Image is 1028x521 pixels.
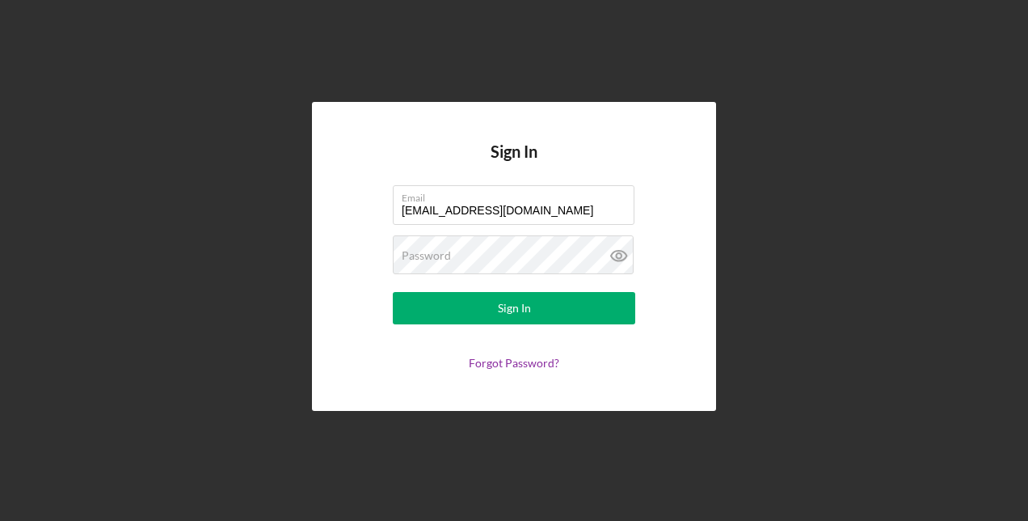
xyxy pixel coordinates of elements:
button: Sign In [393,292,635,324]
h4: Sign In [491,142,537,185]
label: Password [402,249,451,262]
div: Sign In [498,292,531,324]
label: Email [402,186,634,204]
a: Forgot Password? [469,356,559,370]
